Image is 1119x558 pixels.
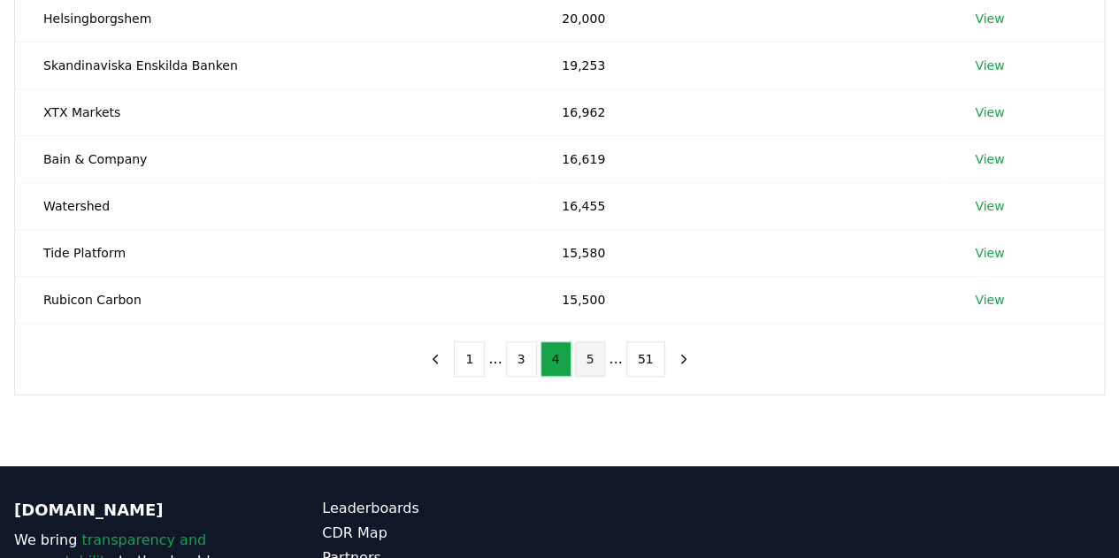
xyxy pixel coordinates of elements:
[15,182,533,229] td: Watershed
[975,57,1004,74] a: View
[540,341,571,377] button: 4
[533,229,947,276] td: 15,580
[533,182,947,229] td: 16,455
[533,42,947,88] td: 19,253
[975,197,1004,215] a: View
[533,88,947,135] td: 16,962
[575,341,606,377] button: 5
[15,42,533,88] td: Skandinaviska Enskilda Banken
[454,341,485,377] button: 1
[626,341,665,377] button: 51
[975,150,1004,168] a: View
[488,348,502,370] li: ...
[15,276,533,323] td: Rubicon Carbon
[533,135,947,182] td: 16,619
[15,88,533,135] td: XTX Markets
[322,498,559,519] a: Leaderboards
[15,229,533,276] td: Tide Platform
[975,103,1004,121] a: View
[975,10,1004,27] a: View
[420,341,450,377] button: previous page
[533,276,947,323] td: 15,500
[15,135,533,182] td: Bain & Company
[609,348,622,370] li: ...
[975,291,1004,309] a: View
[669,341,699,377] button: next page
[506,341,537,377] button: 3
[322,523,559,544] a: CDR Map
[975,244,1004,262] a: View
[14,498,251,523] p: [DOMAIN_NAME]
